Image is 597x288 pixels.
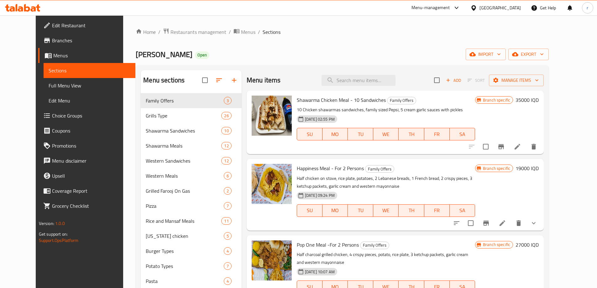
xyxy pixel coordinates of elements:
button: show more [526,216,541,231]
span: Happiness Meal - For 2 Persons [297,164,364,173]
span: Menu disclaimer [52,157,130,165]
div: Grilled Farooj On Gas2 [141,183,241,198]
a: Choice Groups [38,108,135,123]
span: Menus [241,28,255,36]
span: r [587,4,588,11]
button: SA [450,128,475,140]
span: TU [350,206,371,215]
span: Shawarma Meals [146,142,221,149]
span: [DATE] 10:07 AM [302,269,337,275]
span: Sections [49,67,130,74]
span: Select all sections [198,74,212,87]
span: Add item [443,76,463,85]
span: FR [427,130,447,139]
span: Family Offers [365,165,394,173]
h6: 27000 IQD [516,240,539,249]
span: Sections [263,28,280,36]
button: TH [399,128,424,140]
div: Family Offers3 [141,93,241,108]
div: Rice and Mansaf Meals11 [141,213,241,228]
span: 1.0.0 [55,219,65,228]
span: Open [195,52,209,58]
span: Rice and Mansaf Meals [146,217,221,225]
div: [US_STATE] chicken5 [141,228,241,243]
a: Edit Menu [44,93,135,108]
span: Edit Restaurant [52,22,130,29]
div: items [224,172,232,180]
span: Get support on: [39,230,68,238]
input: search [322,75,395,86]
span: 12 [222,158,231,164]
span: Upsell [52,172,130,180]
a: Menu disclaimer [38,153,135,168]
button: Add section [227,73,242,88]
span: Select to update [464,217,477,230]
span: Pop One Meal -For 2 Persons [297,240,359,249]
button: FR [424,204,450,217]
div: items [221,142,231,149]
a: Support.OpsPlatform [39,236,79,244]
span: 7 [224,263,231,269]
button: import [466,49,506,60]
nav: breadcrumb [136,28,549,36]
div: Open [195,51,209,59]
button: export [508,49,549,60]
span: Restaurants management [170,28,226,36]
span: FR [427,206,447,215]
span: Grocery Checklist [52,202,130,210]
div: Menu-management [411,4,450,12]
a: Edit menu item [499,219,506,227]
span: export [513,50,544,58]
a: Home [136,28,156,36]
div: items [224,247,232,255]
button: Add [443,76,463,85]
span: SA [452,206,473,215]
span: Coverage Report [52,187,130,195]
h2: Menu sections [143,76,185,85]
span: Promotions [52,142,130,149]
a: Edit Restaurant [38,18,135,33]
span: Grilled Farooj On Gas [146,187,223,195]
span: Western Meals [146,172,223,180]
span: Family Offers [360,242,389,249]
span: 12 [222,143,231,149]
span: Sort sections [212,73,227,88]
div: items [224,262,232,270]
span: TU [350,130,371,139]
span: Manage items [494,76,539,84]
span: Coupons [52,127,130,134]
span: [US_STATE] chicken [146,232,223,240]
div: Western Meals6 [141,168,241,183]
button: FR [424,128,450,140]
span: 6 [224,173,231,179]
button: TH [399,204,424,217]
a: Branches [38,33,135,48]
div: items [221,157,231,165]
li: / [158,28,160,36]
span: 5 [224,233,231,239]
button: SU [297,204,322,217]
span: SU [300,130,320,139]
div: Shawarma Sandwiches10 [141,123,241,138]
button: TU [348,204,373,217]
span: Potato Types [146,262,223,270]
button: SU [297,128,322,140]
div: Family Offers [146,97,223,104]
div: items [221,217,231,225]
li: / [229,28,231,36]
span: Branch specific [480,165,513,171]
span: 26 [222,113,231,119]
span: WE [376,206,396,215]
button: Manage items [489,75,544,86]
div: Potato Types7 [141,259,241,274]
a: Promotions [38,138,135,153]
div: Kentucky chicken [146,232,223,240]
span: Branch specific [480,97,513,103]
span: Pasta [146,277,223,285]
div: Burger Types [146,247,223,255]
span: 4 [224,248,231,254]
div: Shawarma Sandwiches [146,127,221,134]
